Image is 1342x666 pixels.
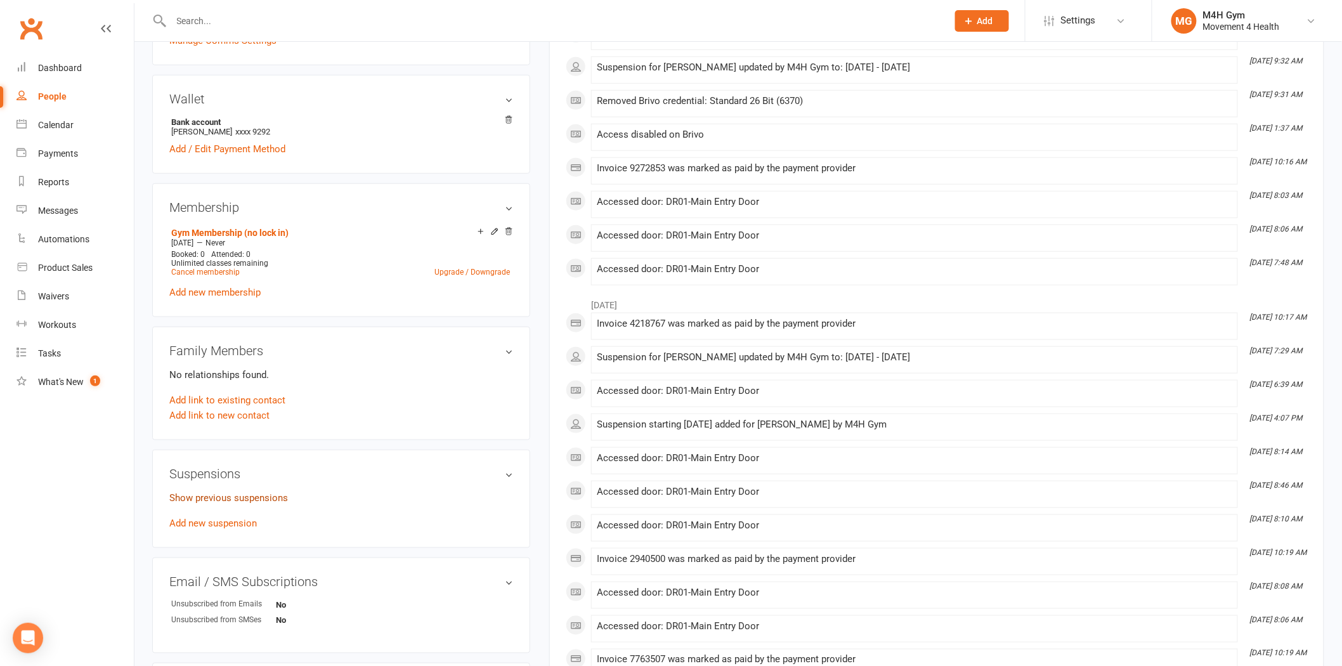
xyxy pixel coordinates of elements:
[16,254,134,282] a: Product Sales
[1203,21,1280,32] div: Movement 4 Health
[597,621,1232,632] div: Accessed door: DR01-Main Entry Door
[1250,346,1303,355] i: [DATE] 7:29 AM
[211,250,251,259] span: Attended: 0
[38,177,69,187] div: Reports
[38,91,67,101] div: People
[1250,258,1303,267] i: [DATE] 7:48 AM
[13,623,43,653] div: Open Intercom Messenger
[597,587,1232,598] div: Accessed door: DR01-Main Entry Door
[1250,548,1307,557] i: [DATE] 10:19 AM
[16,225,134,254] a: Automations
[169,92,513,106] h3: Wallet
[16,140,134,168] a: Payments
[169,287,261,298] a: Add new membership
[38,206,78,216] div: Messages
[597,163,1232,174] div: Invoice 9272853 was marked as paid by the payment provider
[171,238,193,247] span: [DATE]
[1250,514,1303,523] i: [DATE] 8:10 AM
[16,339,134,368] a: Tasks
[38,377,84,387] div: What's New
[1250,582,1303,591] i: [DATE] 8:08 AM
[16,282,134,311] a: Waivers
[1250,481,1303,490] i: [DATE] 8:46 AM
[597,352,1232,363] div: Suspension for [PERSON_NAME] updated by M4H Gym to: [DATE] - [DATE]
[597,318,1232,329] div: Invoice 4218767 was marked as paid by the payment provider
[15,13,47,44] a: Clubworx
[276,615,349,625] strong: No
[597,655,1232,665] div: Invoice 7763507 was marked as paid by the payment provider
[597,520,1232,531] div: Accessed door: DR01-Main Entry Door
[169,575,513,589] h3: Email / SMS Subscriptions
[597,129,1232,140] div: Access disabled on Brivo
[38,263,93,273] div: Product Sales
[597,486,1232,497] div: Accessed door: DR01-Main Entry Door
[38,120,74,130] div: Calendar
[276,600,349,610] strong: No
[168,238,513,248] div: —
[597,419,1232,430] div: Suspension starting [DATE] added for [PERSON_NAME] by M4H Gym
[16,111,134,140] a: Calendar
[169,408,270,423] a: Add link to new contact
[171,117,507,127] strong: Bank account
[597,453,1232,464] div: Accessed door: DR01-Main Entry Door
[16,168,134,197] a: Reports
[566,292,1308,312] li: [DATE]
[1250,56,1303,65] i: [DATE] 9:32 AM
[38,63,82,73] div: Dashboard
[169,492,288,504] a: Show previous suspensions
[1250,649,1307,658] i: [DATE] 10:19 AM
[171,250,205,259] span: Booked: 0
[597,230,1232,241] div: Accessed door: DR01-Main Entry Door
[169,344,513,358] h3: Family Members
[597,197,1232,207] div: Accessed door: DR01-Main Entry Door
[1250,225,1303,233] i: [DATE] 8:06 AM
[169,518,257,529] a: Add new suspension
[171,614,276,626] div: Unsubscribed from SMSes
[597,96,1232,107] div: Removed Brivo credential: Standard 26 Bit (6370)
[597,554,1232,565] div: Invoice 2940500 was marked as paid by the payment provider
[16,197,134,225] a: Messages
[169,200,513,214] h3: Membership
[597,62,1232,73] div: Suspension for [PERSON_NAME] updated by M4H Gym to: [DATE] - [DATE]
[434,268,510,277] a: Upgrade / Downgrade
[171,598,276,610] div: Unsubscribed from Emails
[38,291,69,301] div: Waivers
[38,234,89,244] div: Automations
[171,259,268,268] span: Unlimited classes remaining
[977,16,993,26] span: Add
[38,148,78,159] div: Payments
[235,127,270,136] span: xxxx 9292
[16,54,134,82] a: Dashboard
[597,264,1232,275] div: Accessed door: DR01-Main Entry Door
[1061,6,1096,35] span: Settings
[1250,447,1303,456] i: [DATE] 8:14 AM
[1250,124,1303,133] i: [DATE] 1:37 AM
[1250,615,1303,624] i: [DATE] 8:06 AM
[169,467,513,481] h3: Suspensions
[169,141,285,157] a: Add / Edit Payment Method
[16,311,134,339] a: Workouts
[205,238,225,247] span: Never
[16,82,134,111] a: People
[1250,157,1307,166] i: [DATE] 10:16 AM
[1171,8,1197,34] div: MG
[955,10,1009,32] button: Add
[16,368,134,396] a: What's New1
[38,348,61,358] div: Tasks
[169,393,285,408] a: Add link to existing contact
[1250,380,1303,389] i: [DATE] 6:39 AM
[1250,414,1303,422] i: [DATE] 4:07 PM
[90,375,100,386] span: 1
[1250,191,1303,200] i: [DATE] 8:03 AM
[597,386,1232,396] div: Accessed door: DR01-Main Entry Door
[38,320,76,330] div: Workouts
[1203,10,1280,21] div: M4H Gym
[169,115,513,138] li: [PERSON_NAME]
[171,268,240,277] a: Cancel membership
[171,228,289,238] a: Gym Membership (no lock in)
[167,12,939,30] input: Search...
[1250,313,1307,322] i: [DATE] 10:17 AM
[169,367,513,382] p: No relationships found.
[1250,90,1303,99] i: [DATE] 9:31 AM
